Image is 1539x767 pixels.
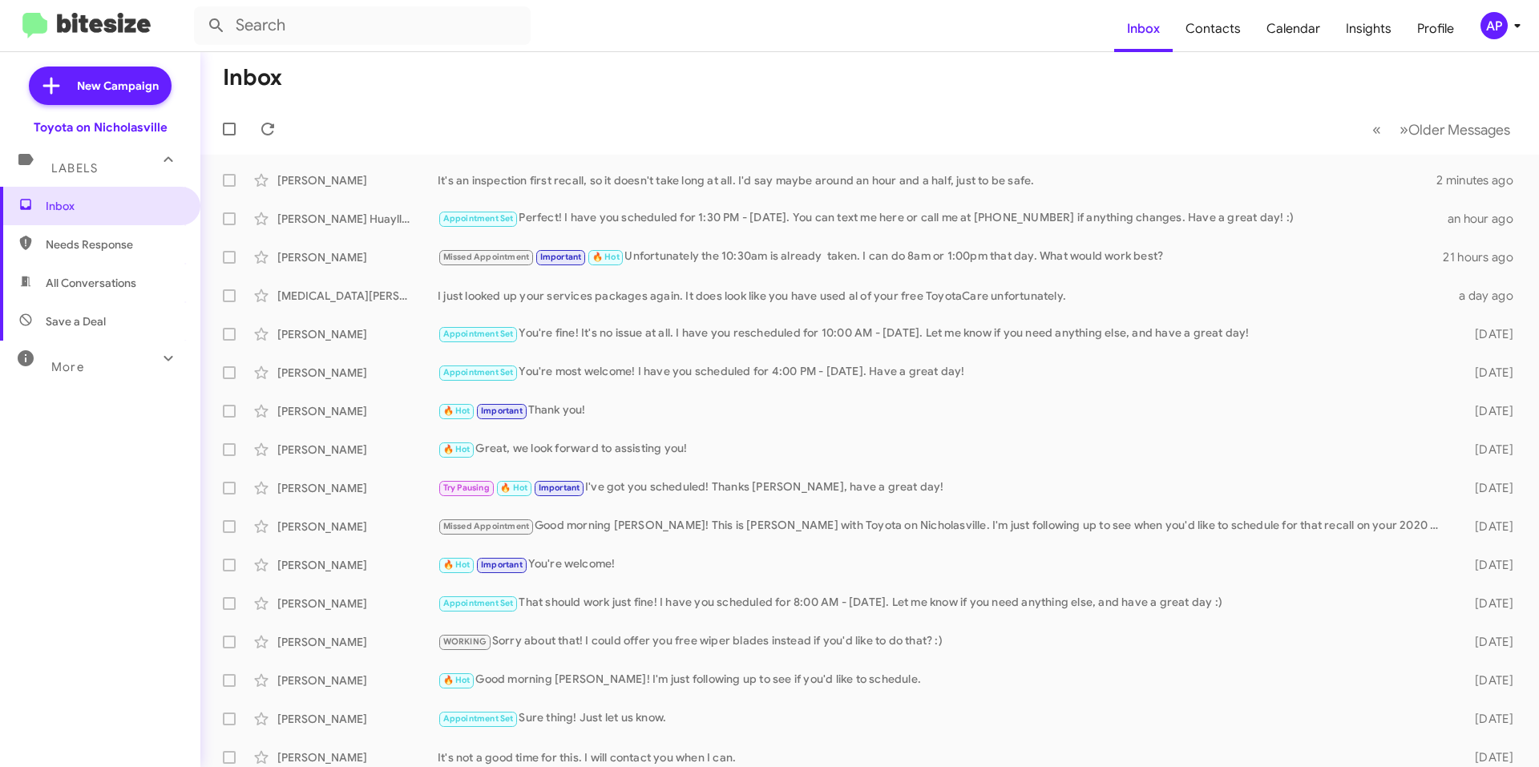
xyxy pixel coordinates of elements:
[1449,634,1526,650] div: [DATE]
[34,119,168,135] div: Toyota on Nicholasville
[1449,403,1526,419] div: [DATE]
[438,325,1449,343] div: You're fine! It's no issue at all. I have you rescheduled for 10:00 AM - [DATE]. Let me know if y...
[1449,288,1526,304] div: a day ago
[443,636,487,647] span: WORKING
[46,236,182,252] span: Needs Response
[1408,121,1510,139] span: Older Messages
[277,403,438,419] div: [PERSON_NAME]
[277,711,438,727] div: [PERSON_NAME]
[443,559,471,570] span: 🔥 Hot
[1449,595,1526,612] div: [DATE]
[46,313,106,329] span: Save a Deal
[223,65,282,91] h1: Inbox
[1400,119,1408,139] span: »
[443,406,471,416] span: 🔥 Hot
[277,442,438,458] div: [PERSON_NAME]
[277,326,438,342] div: [PERSON_NAME]
[443,675,471,685] span: 🔥 Hot
[481,406,523,416] span: Important
[438,555,1449,574] div: You're welcome!
[438,172,1436,188] div: It's an inspection first recall, so it doesn't take long at all. I'd say maybe around an hour and...
[438,671,1449,689] div: Good morning [PERSON_NAME]! I'm just following up to see if you'd like to schedule.
[1449,557,1526,573] div: [DATE]
[1449,326,1526,342] div: [DATE]
[1363,113,1391,146] button: Previous
[1448,211,1526,227] div: an hour ago
[46,275,136,291] span: All Conversations
[443,213,514,224] span: Appointment Set
[277,365,438,381] div: [PERSON_NAME]
[277,749,438,765] div: [PERSON_NAME]
[51,161,98,176] span: Labels
[438,248,1443,266] div: Unfortunately the 10:30am is already taken. I can do 8am or 1:00pm that day. What would work best?
[77,78,159,94] span: New Campaign
[438,478,1449,497] div: I've got you scheduled! Thanks [PERSON_NAME], have a great day!
[1449,442,1526,458] div: [DATE]
[443,521,530,531] span: Missed Appointment
[443,482,490,493] span: Try Pausing
[1363,113,1520,146] nav: Page navigation example
[194,6,531,45] input: Search
[277,672,438,688] div: [PERSON_NAME]
[1449,672,1526,688] div: [DATE]
[29,67,172,105] a: New Campaign
[438,517,1449,535] div: Good morning [PERSON_NAME]! This is [PERSON_NAME] with Toyota on Nicholasville. I'm just followin...
[539,482,580,493] span: Important
[277,595,438,612] div: [PERSON_NAME]
[438,749,1449,765] div: It's not a good time for this. I will contact you when I can.
[277,480,438,496] div: [PERSON_NAME]
[481,559,523,570] span: Important
[1254,6,1333,52] a: Calendar
[443,252,530,262] span: Missed Appointment
[438,632,1449,651] div: Sorry about that! I could offer you free wiper blades instead if you'd like to do that? :)
[1390,113,1520,146] button: Next
[277,249,438,265] div: [PERSON_NAME]
[46,198,182,214] span: Inbox
[277,211,438,227] div: [PERSON_NAME] Huayllani-[PERSON_NAME]
[438,709,1449,728] div: Sure thing! Just let us know.
[1449,480,1526,496] div: [DATE]
[438,440,1449,458] div: Great, we look forward to assisting you!
[1449,365,1526,381] div: [DATE]
[277,634,438,650] div: [PERSON_NAME]
[592,252,620,262] span: 🔥 Hot
[277,519,438,535] div: [PERSON_NAME]
[443,329,514,339] span: Appointment Set
[277,288,438,304] div: [MEDICAL_DATA][PERSON_NAME]
[1480,12,1508,39] div: AP
[1443,249,1526,265] div: 21 hours ago
[443,444,471,454] span: 🔥 Hot
[438,209,1448,228] div: Perfect! I have you scheduled for 1:30 PM - [DATE]. You can text me here or call me at [PHONE_NUM...
[1333,6,1404,52] a: Insights
[500,482,527,493] span: 🔥 Hot
[540,252,582,262] span: Important
[443,713,514,724] span: Appointment Set
[1404,6,1467,52] a: Profile
[438,402,1449,420] div: Thank you!
[1449,519,1526,535] div: [DATE]
[1372,119,1381,139] span: «
[443,598,514,608] span: Appointment Set
[277,172,438,188] div: [PERSON_NAME]
[277,557,438,573] div: [PERSON_NAME]
[438,594,1449,612] div: That should work just fine! I have you scheduled for 8:00 AM - [DATE]. Let me know if you need an...
[1449,711,1526,727] div: [DATE]
[438,288,1449,304] div: I just looked up your services packages again. It does look like you have used al of your free To...
[438,363,1449,381] div: You're most welcome! I have you scheduled for 4:00 PM - [DATE]. Have a great day!
[443,367,514,377] span: Appointment Set
[1436,172,1526,188] div: 2 minutes ago
[1114,6,1173,52] a: Inbox
[51,360,84,374] span: More
[1449,749,1526,765] div: [DATE]
[1467,12,1521,39] button: AP
[1173,6,1254,52] a: Contacts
